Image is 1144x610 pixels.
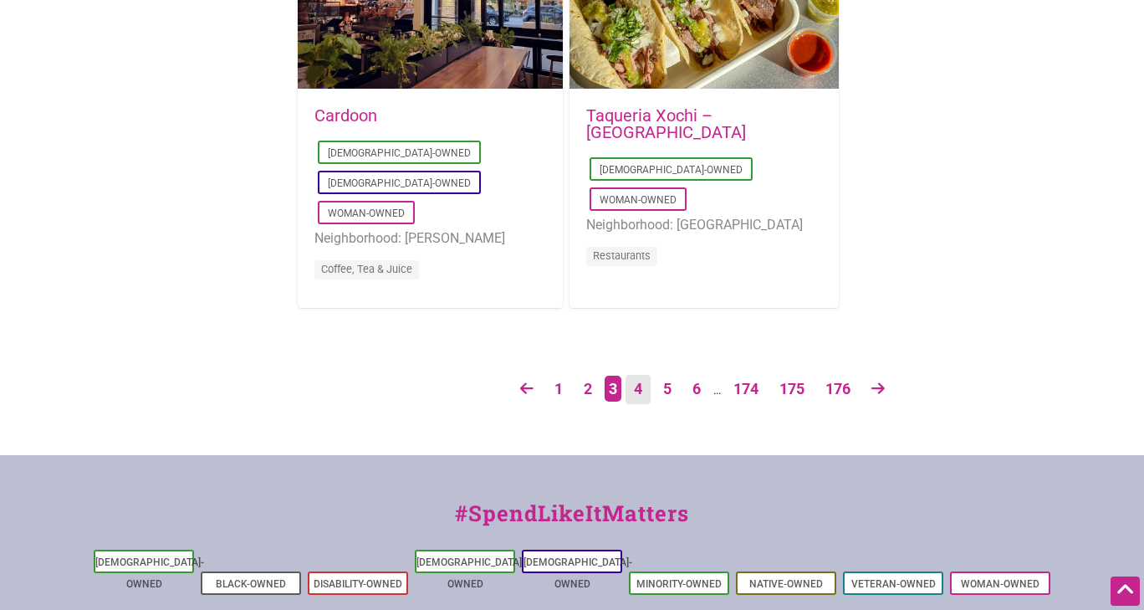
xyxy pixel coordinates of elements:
[817,375,859,404] a: Page 176
[593,249,651,262] a: Restaurants
[95,556,204,590] a: [DEMOGRAPHIC_DATA]-Owned
[725,375,767,404] a: Page 174
[575,375,600,404] a: Page 2
[321,263,412,275] a: Coffee, Tea & Juice
[600,164,743,176] a: [DEMOGRAPHIC_DATA]-Owned
[684,375,709,404] a: Page 6
[636,578,722,590] a: Minority-Owned
[314,228,546,249] li: Neighborhood: [PERSON_NAME]
[216,578,286,590] a: Black-Owned
[713,383,721,397] span: …
[416,556,525,590] a: [DEMOGRAPHIC_DATA]-Owned
[546,375,571,404] a: Page 1
[523,556,632,590] a: [DEMOGRAPHIC_DATA]-Owned
[586,214,821,236] li: Neighborhood: [GEOGRAPHIC_DATA]
[314,105,377,126] a: Cardoon
[626,375,651,404] a: Page 4
[851,578,936,590] a: Veteran-Owned
[605,376,621,402] span: Page 3
[1111,577,1140,606] div: Scroll Back to Top
[586,105,746,142] a: Taqueria Xochi – [GEOGRAPHIC_DATA]
[328,147,471,159] a: [DEMOGRAPHIC_DATA]-Owned
[655,375,680,404] a: Page 5
[749,578,823,590] a: Native-Owned
[961,578,1039,590] a: Woman-Owned
[328,208,405,219] a: Woman-Owned
[600,194,677,206] a: Woman-Owned
[771,375,813,404] a: Page 175
[314,578,402,590] a: Disability-Owned
[328,177,471,189] a: [DEMOGRAPHIC_DATA]-Owned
